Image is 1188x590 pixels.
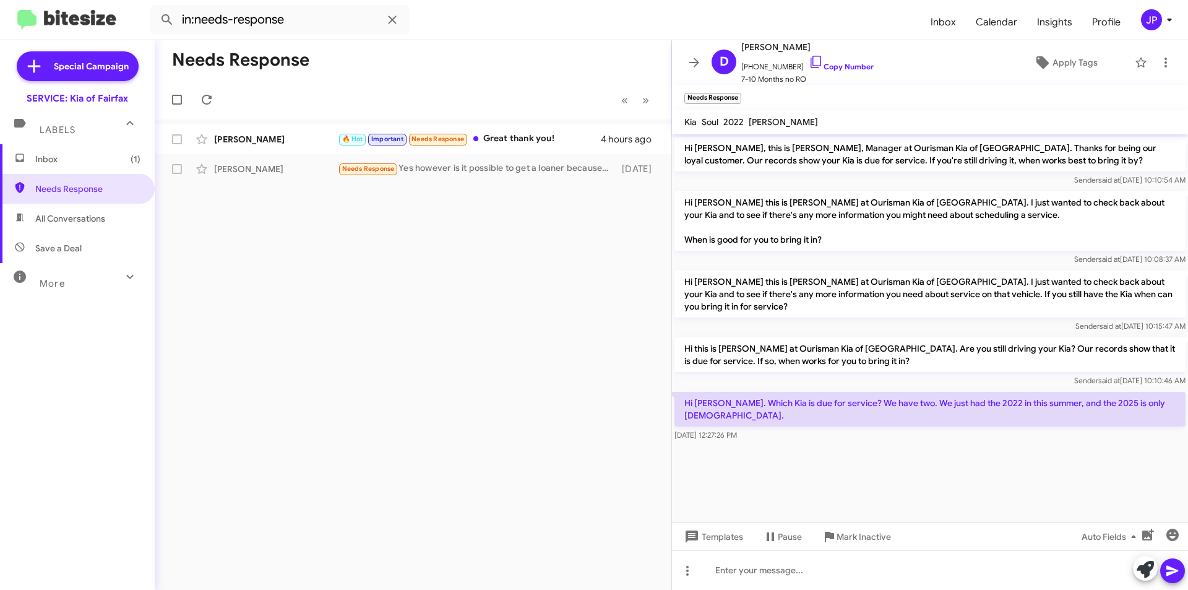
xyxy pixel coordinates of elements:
[17,51,139,81] a: Special Campaign
[35,153,140,165] span: Inbox
[723,116,744,128] span: 2022
[172,50,309,70] h1: Needs Response
[131,153,140,165] span: (1)
[338,162,616,176] div: Yes however is it possible to get a loaner because that is my only means of travel for myself and...
[1082,4,1130,40] a: Profile
[150,5,410,35] input: Search
[614,87,635,113] button: Previous
[1100,321,1121,331] span: said at
[35,242,82,254] span: Save a Deal
[674,337,1186,372] p: Hi this is [PERSON_NAME] at Ourisman Kia of [GEOGRAPHIC_DATA]. Are you still driving your Kia? Ou...
[1082,526,1141,548] span: Auto Fields
[40,124,75,136] span: Labels
[1027,4,1082,40] a: Insights
[809,62,874,71] a: Copy Number
[741,40,874,54] span: [PERSON_NAME]
[674,137,1186,171] p: Hi [PERSON_NAME], this is [PERSON_NAME], Manager at Ourisman Kia of [GEOGRAPHIC_DATA]. Thanks for...
[1074,175,1186,184] span: Sender [DATE] 10:10:54 AM
[27,92,128,105] div: SERVICE: Kia of Fairfax
[642,92,649,108] span: »
[35,212,105,225] span: All Conversations
[720,52,729,72] span: D
[749,116,818,128] span: [PERSON_NAME]
[741,54,874,73] span: [PHONE_NUMBER]
[1141,9,1162,30] div: JP
[674,430,737,440] span: [DATE] 12:27:26 PM
[621,92,628,108] span: «
[635,87,656,113] button: Next
[837,526,891,548] span: Mark Inactive
[214,163,338,175] div: [PERSON_NAME]
[1074,376,1186,385] span: Sender [DATE] 10:10:46 AM
[1074,254,1186,264] span: Sender [DATE] 10:08:37 AM
[966,4,1027,40] a: Calendar
[1072,526,1151,548] button: Auto Fields
[741,73,874,85] span: 7-10 Months no RO
[40,278,65,289] span: More
[338,132,601,146] div: Great thank you!
[35,183,140,195] span: Needs Response
[54,60,129,72] span: Special Campaign
[342,135,363,143] span: 🔥 Hot
[778,526,802,548] span: Pause
[371,135,403,143] span: Important
[684,93,741,104] small: Needs Response
[921,4,966,40] a: Inbox
[1075,321,1186,331] span: Sender [DATE] 10:15:47 AM
[753,526,812,548] button: Pause
[1098,254,1120,264] span: said at
[1002,51,1129,74] button: Apply Tags
[411,135,464,143] span: Needs Response
[672,526,753,548] button: Templates
[1052,51,1098,74] span: Apply Tags
[674,271,1186,318] p: Hi [PERSON_NAME] this is [PERSON_NAME] at Ourisman Kia of [GEOGRAPHIC_DATA]. I just wanted to che...
[614,87,656,113] nav: Page navigation example
[1098,376,1120,385] span: said at
[674,191,1186,251] p: Hi [PERSON_NAME] this is [PERSON_NAME] at Ourisman Kia of [GEOGRAPHIC_DATA]. I just wanted to che...
[601,133,661,145] div: 4 hours ago
[1098,175,1120,184] span: said at
[684,116,697,128] span: Kia
[702,116,718,128] span: Soul
[674,392,1186,427] p: Hi [PERSON_NAME]. Which Kia is due for service? We have two. We just had the 2022 in this summer,...
[214,133,338,145] div: [PERSON_NAME]
[682,526,743,548] span: Templates
[616,163,661,175] div: [DATE]
[1130,9,1174,30] button: JP
[812,526,901,548] button: Mark Inactive
[342,165,395,173] span: Needs Response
